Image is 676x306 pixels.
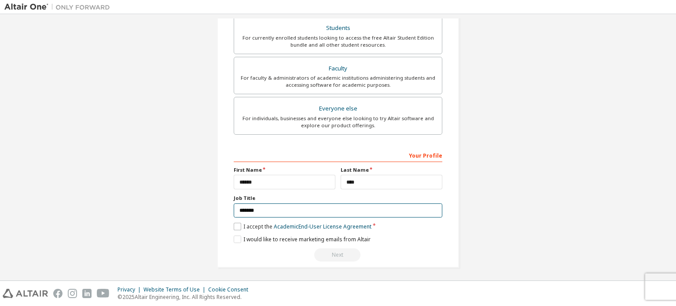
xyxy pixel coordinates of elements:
[118,293,253,301] p: © 2025 Altair Engineering, Inc. All Rights Reserved.
[68,289,77,298] img: instagram.svg
[239,34,437,48] div: For currently enrolled students looking to access the free Altair Student Edition bundle and all ...
[239,115,437,129] div: For individuals, businesses and everyone else looking to try Altair software and explore our prod...
[53,289,62,298] img: facebook.svg
[234,148,442,162] div: Your Profile
[143,286,208,293] div: Website Terms of Use
[239,74,437,88] div: For faculty & administrators of academic institutions administering students and accessing softwa...
[4,3,114,11] img: Altair One
[234,248,442,262] div: Read and acccept EULA to continue
[3,289,48,298] img: altair_logo.svg
[239,103,437,115] div: Everyone else
[239,22,437,34] div: Students
[234,195,442,202] label: Job Title
[234,236,371,243] label: I would like to receive marketing emails from Altair
[234,223,371,230] label: I accept the
[118,286,143,293] div: Privacy
[97,289,110,298] img: youtube.svg
[82,289,92,298] img: linkedin.svg
[208,286,253,293] div: Cookie Consent
[234,166,335,173] label: First Name
[239,63,437,75] div: Faculty
[274,223,371,230] a: Academic End-User License Agreement
[341,166,442,173] label: Last Name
